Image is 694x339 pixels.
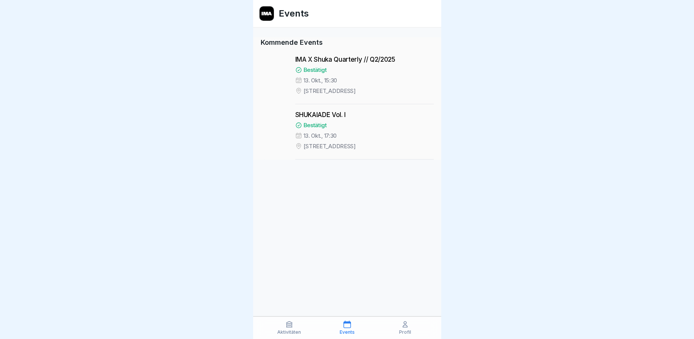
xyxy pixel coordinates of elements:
[340,330,355,335] p: Events
[399,330,411,335] p: Profil
[261,53,434,104] a: IMA X Shuka Quarterly // Q2/2025Bestätigt13. Okt., 15:30[STREET_ADDRESS]
[260,6,274,21] img: ob9qbxrun5lyiocnmoycz79e.png
[261,108,434,160] a: SHUKAIADE Vol. IBestätigt13. Okt., 17:30[STREET_ADDRESS]
[261,37,434,47] p: Kommende Events
[304,132,337,140] p: 13. Okt., 17:30
[304,143,356,150] p: [STREET_ADDRESS]
[279,7,309,20] h1: Events
[304,122,327,129] p: Bestätigt
[304,77,337,84] p: 13. Okt., 15:30
[295,56,434,63] p: IMA X Shuka Quarterly // Q2/2025
[304,87,356,95] p: [STREET_ADDRESS]
[295,111,434,119] p: SHUKAIADE Vol. I
[277,330,301,335] p: Aktivitäten
[304,66,327,74] p: Bestätigt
